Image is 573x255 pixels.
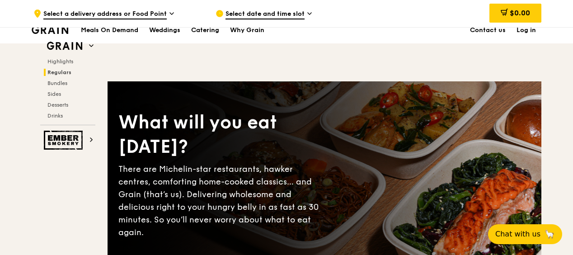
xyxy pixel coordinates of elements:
a: Catering [186,17,225,44]
h1: Meals On Demand [81,26,138,35]
span: Regulars [47,69,71,76]
a: Contact us [465,17,511,44]
a: Weddings [144,17,186,44]
span: 🦙 [544,229,555,240]
div: What will you eat [DATE]? [118,110,324,159]
img: Ember Smokery web logo [44,131,85,150]
span: Bundles [47,80,67,86]
a: Log in [511,17,541,44]
span: Desserts [47,102,68,108]
div: Weddings [149,17,180,44]
span: Chat with us [495,229,540,240]
span: Select a delivery address or Food Point [43,9,167,19]
div: There are Michelin-star restaurants, hawker centres, comforting home-cooked classics… and Grain (... [118,163,324,239]
div: Why Grain [230,17,264,44]
a: Why Grain [225,17,270,44]
span: Sides [47,91,61,97]
span: $0.00 [510,9,530,17]
span: Select date and time slot [225,9,305,19]
button: Chat with us🦙 [488,224,562,244]
div: Catering [191,17,219,44]
span: Highlights [47,58,73,65]
img: Grain web logo [44,38,85,54]
span: Drinks [47,113,63,119]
